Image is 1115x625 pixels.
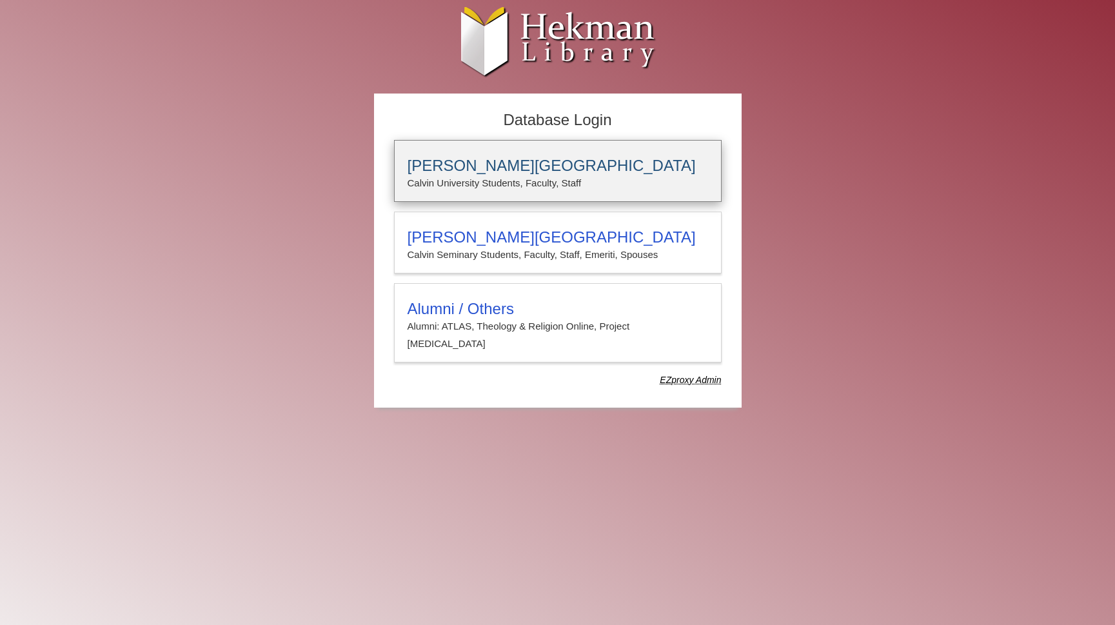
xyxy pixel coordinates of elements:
summary: Alumni / OthersAlumni: ATLAS, Theology & Religion Online, Project [MEDICAL_DATA] [408,300,708,352]
p: Calvin Seminary Students, Faculty, Staff, Emeriti, Spouses [408,246,708,263]
h3: [PERSON_NAME][GEOGRAPHIC_DATA] [408,157,708,175]
p: Alumni: ATLAS, Theology & Religion Online, Project [MEDICAL_DATA] [408,318,708,352]
a: [PERSON_NAME][GEOGRAPHIC_DATA]Calvin Seminary Students, Faculty, Staff, Emeriti, Spouses [394,212,722,273]
h3: [PERSON_NAME][GEOGRAPHIC_DATA] [408,228,708,246]
p: Calvin University Students, Faculty, Staff [408,175,708,192]
dfn: Use Alumni login [660,375,721,385]
h3: Alumni / Others [408,300,708,318]
a: [PERSON_NAME][GEOGRAPHIC_DATA]Calvin University Students, Faculty, Staff [394,140,722,202]
h2: Database Login [388,107,728,134]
